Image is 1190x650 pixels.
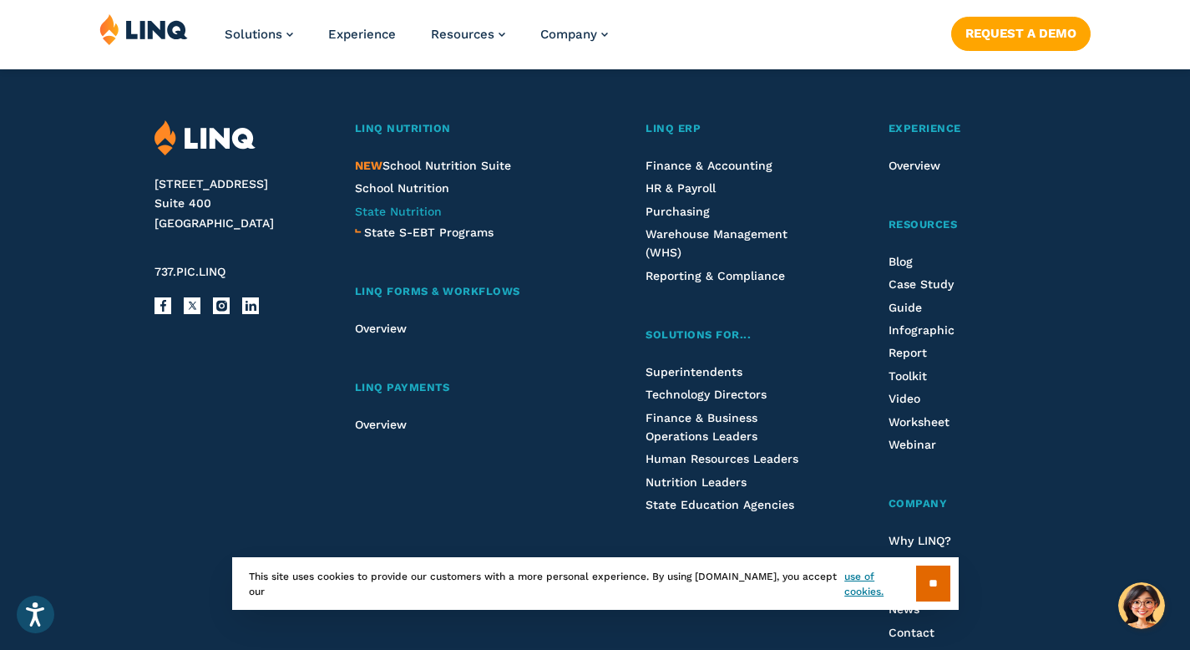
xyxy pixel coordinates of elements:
button: Hello, have a question? Let’s chat. [1118,582,1165,629]
a: Instagram [213,297,230,314]
nav: Primary Navigation [225,13,608,69]
a: Superintendents [646,365,742,378]
span: School Nutrition Suite [355,159,511,172]
a: Blog [889,255,913,268]
a: LINQ Forms & Workflows [355,283,580,301]
img: LINQ | K‑12 Software [99,13,188,45]
a: Nutrition Leaders [646,475,747,489]
a: Why LINQ? [889,534,951,547]
a: LINQ Nutrition [355,120,580,138]
img: LINQ | K‑12 Software [154,120,256,156]
a: LINQ Payments [355,379,580,397]
a: School Nutrition [355,181,449,195]
span: State S-EBT Programs [364,226,494,239]
a: Purchasing [646,205,710,218]
a: HR & Payroll [646,181,716,195]
span: Experience [889,122,961,135]
span: Resources [431,27,494,42]
a: Contact [889,626,934,639]
a: Resources [431,27,505,42]
a: Reporting & Compliance [646,269,785,282]
a: State Nutrition [355,205,442,218]
a: Technology Directors [646,388,767,401]
a: use of cookies. [844,569,915,599]
span: 737.PIC.LINQ [154,265,225,278]
a: Warehouse Management (WHS) [646,227,787,259]
a: Resources [889,216,1036,234]
a: X [184,297,200,314]
a: Company [889,495,1036,513]
a: NEWSchool Nutrition Suite [355,159,511,172]
span: Solutions [225,27,282,42]
span: Company [540,27,597,42]
span: NEW [355,159,382,172]
a: Experience [889,120,1036,138]
a: Webinar [889,438,936,451]
a: Experience [328,27,396,42]
a: Finance & Accounting [646,159,772,172]
span: LINQ Payments [355,381,450,394]
span: LINQ ERP [646,122,701,135]
a: Infographic [889,323,955,337]
a: Overview [355,322,407,335]
a: State Education Agencies [646,498,794,511]
span: Company [889,497,948,510]
a: Report [889,346,927,359]
a: Case Study [889,277,954,291]
a: Overview [889,159,940,172]
div: This site uses cookies to provide our customers with a more personal experience. By using [DOMAIN... [232,557,959,610]
a: Request a Demo [951,17,1091,50]
a: Finance & Business Operations Leaders [646,411,757,443]
nav: Button Navigation [951,13,1091,50]
span: LINQ Nutrition [355,122,451,135]
a: Company [540,27,608,42]
a: Video [889,392,920,405]
a: LinkedIn [242,297,259,314]
a: Facebook [154,297,171,314]
span: LINQ Forms & Workflows [355,285,520,297]
a: State S-EBT Programs [364,223,494,241]
span: Resources [889,218,958,231]
a: Overview [355,418,407,431]
a: Toolkit [889,369,927,383]
a: Worksheet [889,415,949,429]
address: [STREET_ADDRESS] Suite 400 [GEOGRAPHIC_DATA] [154,175,325,234]
a: Human Resources Leaders [646,452,798,465]
a: Guide [889,301,922,314]
a: Solutions [225,27,293,42]
a: LINQ ERP [646,120,823,138]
